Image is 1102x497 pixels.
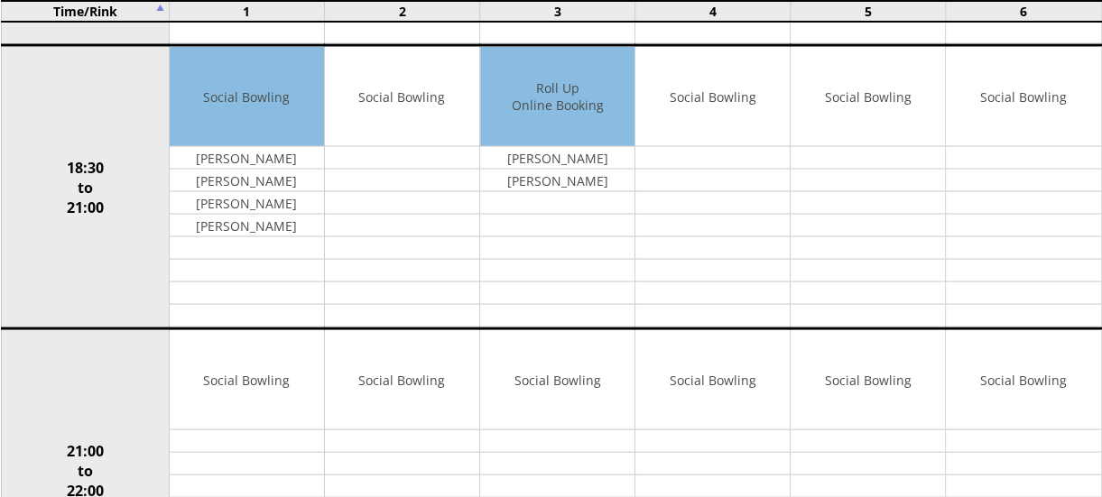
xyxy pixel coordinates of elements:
td: Social Bowling [946,46,1100,146]
td: Social Bowling [791,46,945,146]
td: 18:30 to 21:00 [1,45,169,328]
td: Social Bowling [791,329,945,429]
td: [PERSON_NAME] [170,169,324,191]
td: [PERSON_NAME] [170,146,324,169]
td: 2 [324,1,479,22]
td: 6 [946,1,1101,22]
td: Roll Up Online Booking [480,46,634,146]
td: Social Bowling [946,329,1100,429]
td: [PERSON_NAME] [480,146,634,169]
td: 4 [635,1,791,22]
td: Social Bowling [170,46,324,146]
td: 1 [169,1,324,22]
td: 5 [791,1,946,22]
td: Time/Rink [1,1,169,22]
td: [PERSON_NAME] [170,191,324,214]
td: Social Bowling [325,46,479,146]
td: Social Bowling [480,329,634,429]
td: [PERSON_NAME] [480,169,634,191]
td: Social Bowling [170,329,324,429]
td: Social Bowling [325,329,479,429]
td: Social Bowling [635,329,790,429]
td: 3 [480,1,635,22]
td: [PERSON_NAME] [170,214,324,236]
td: Social Bowling [635,46,790,146]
